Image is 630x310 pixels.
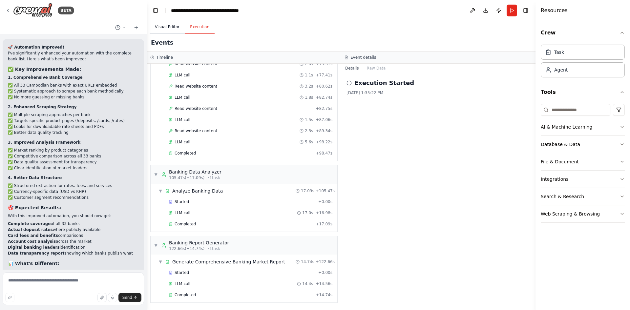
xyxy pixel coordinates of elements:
[122,295,132,300] span: Send
[169,175,204,180] span: 105.47s (+17.09s)
[172,258,285,265] span: Generate Comprehensive Banking Market Report
[154,243,158,248] span: ▼
[541,153,625,170] button: File & Document
[316,151,332,156] span: + 98.47s
[554,49,564,55] div: Task
[8,88,139,94] li: ✅ Systematic approach to scrape each bank methodically
[354,78,414,88] h2: Execution Started
[302,281,313,286] span: 14.4s
[316,292,332,298] span: + 14.74s
[346,90,530,95] div: [DATE] 1:35:22 PM
[8,147,139,153] li: ✅ Market ranking by product categories
[169,246,204,251] span: 122.66s (+14.74s)
[8,176,62,180] strong: 4. Better Data Structure
[169,239,229,246] div: Banking Report Generator
[8,183,139,189] li: ✅ Structured extraction for rates, fees, and services
[301,188,314,194] span: 17.09s
[175,292,196,298] span: Completed
[318,270,332,275] span: + 0.00s
[5,293,14,302] button: Improve this prompt
[8,118,139,124] li: ✅ Targets specific product pages (/deposits, /cards, /rates)
[305,117,313,122] span: 1.5s
[302,210,313,216] span: 17.0s
[207,175,220,180] span: • 1 task
[8,105,77,109] strong: 2. Enhanced Scraping Strategy
[541,211,600,217] div: Web Scraping & Browsing
[341,64,363,73] button: Details
[8,221,51,226] strong: Complete coverage
[97,293,107,302] button: Upload files
[316,188,335,194] span: + 105.47s
[350,55,376,60] h3: Event details
[8,50,139,62] p: I've significantly enhanced your automation with the complete bank list. Here's what's been impro...
[305,128,313,134] span: 2.3s
[172,188,223,194] span: Analyze Banking Data
[169,169,221,175] div: Banking Data Analyzer
[541,7,568,14] h4: Resources
[554,67,568,73] div: Agent
[8,261,59,266] strong: 📊 What's Different:
[156,55,173,60] h3: Timeline
[158,188,162,194] span: ▼
[175,61,217,67] span: Read website content
[541,118,625,135] button: AI & Machine Learning
[175,84,217,89] span: Read website content
[541,136,625,153] button: Database & Data
[113,24,128,31] button: Switch to previous chat
[8,221,139,227] li: of all 33 banks
[8,269,139,275] li: : Generic scraping with missing data
[8,153,139,159] li: ✅ Competitive comparison across all 33 banks
[207,246,220,251] span: • 1 task
[151,6,160,15] button: Hide left sidebar
[8,244,139,250] li: identification
[8,45,64,50] strong: 🚀 Automation Improved!
[151,38,173,47] h2: Events
[541,124,592,130] div: AI & Machine Learning
[316,95,332,100] span: + 82.74s
[8,82,139,88] li: ✅ All 33 Cambodian banks with exact URLs embedded
[8,239,56,244] strong: Account cost analysis
[150,20,185,34] button: Visual Editor
[8,205,61,210] strong: 🎯 Expected Results:
[316,281,332,286] span: + 14.56s
[8,251,64,256] strong: Data transparency report
[175,210,190,216] span: LLM call
[8,227,53,232] strong: Actual deposit rates
[175,117,190,122] span: LLM call
[8,112,139,118] li: ✅ Multiple scraping approaches per bank
[541,171,625,188] button: Integrations
[8,140,80,145] strong: 3. Improved Analysis Framework
[305,139,313,145] span: 5.6s
[8,94,139,100] li: ✅ No more guessing or missing banks
[363,64,390,73] button: Raw Data
[175,128,217,134] span: Read website content
[8,165,139,171] li: ✅ Clear identification of market leaders
[8,67,81,72] strong: ✅ Key Improvements Made:
[8,269,23,274] strong: Before
[541,83,625,101] button: Tools
[316,72,332,78] span: + 77.41s
[316,139,332,145] span: + 98.22s
[8,75,83,80] strong: 1. Comprehensive Bank Coverage
[8,233,58,238] strong: Card fees and benefits
[8,213,139,219] p: With this improved automation, you should now get:
[305,84,313,89] span: 3.2s
[541,193,584,200] div: Search & Research
[301,259,314,264] span: 14.74s
[541,42,625,83] div: Crew
[541,141,580,148] div: Database & Data
[318,199,332,204] span: + 0.00s
[541,205,625,222] button: Web Scraping & Browsing
[541,176,568,182] div: Integrations
[8,238,139,244] li: across the market
[175,281,190,286] span: LLM call
[131,24,141,31] button: Start a new chat
[8,245,60,250] strong: Digital banking leaders
[171,7,245,14] nav: breadcrumb
[305,95,313,100] span: 1.8s
[541,188,625,205] button: Search & Research
[316,117,332,122] span: + 87.06s
[541,101,625,228] div: Tools
[8,189,139,195] li: ✅ Currency-specific data (USD vs KHR)
[158,259,162,264] span: ▼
